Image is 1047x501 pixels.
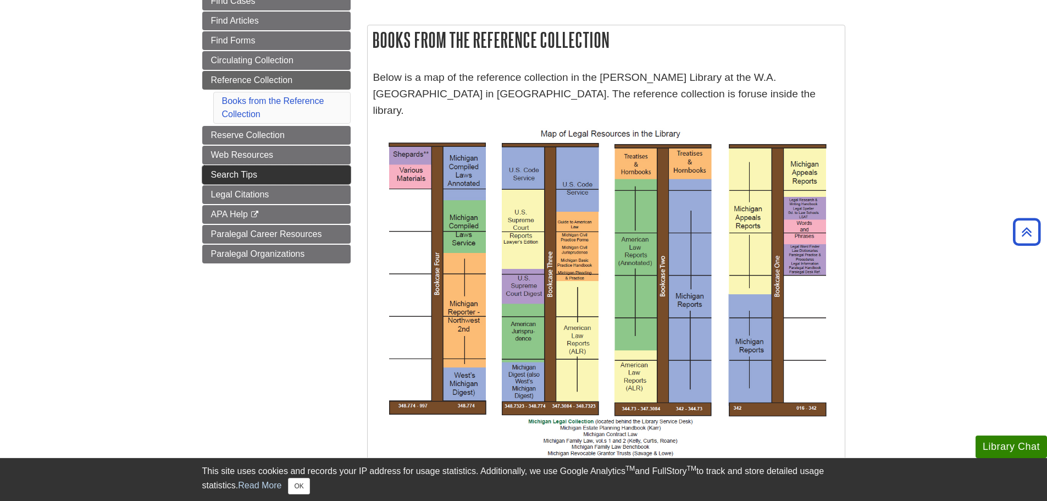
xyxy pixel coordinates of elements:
[211,150,274,159] span: Web Resources
[202,31,351,50] a: Find Forms
[211,36,256,45] span: Find Forms
[1009,224,1044,239] a: Back to Top
[625,465,635,472] sup: TM
[288,478,309,494] button: Close
[976,436,1047,458] button: Library Chat
[373,125,839,479] img: Map of Legal Resources
[202,465,845,494] div: This site uses cookies and records your IP address for usage statistics. Additionally, we use Goo...
[202,245,351,263] a: Paralegal Organizations
[202,185,351,204] a: Legal Citations
[238,481,281,490] a: Read More
[211,190,269,199] span: Legal Citations
[202,51,351,70] a: Circulating Collection
[373,70,839,119] p: Below is a map of the reference collection in the [PERSON_NAME] Library at the W.A. [GEOGRAPHIC_D...
[202,12,351,30] a: Find Articles
[211,210,248,219] span: APA Help
[368,25,845,54] h2: Books from the Reference Collection
[211,56,293,65] span: Circulating Collection
[211,75,293,85] span: Reference Collection
[222,96,324,119] a: Books from the Reference Collection
[211,170,257,179] span: Search Tips
[202,146,351,164] a: Web Resources
[250,211,259,218] i: This link opens in a new window
[202,126,351,145] a: Reserve Collection
[202,225,351,244] a: Paralegal Career Resources
[211,16,259,25] span: Find Articles
[202,71,351,90] a: Reference Collection
[211,249,305,258] span: Paralegal Organizations
[211,229,322,239] span: Paralegal Career Resources
[687,465,696,472] sup: TM
[202,166,351,184] a: Search Tips
[202,205,351,224] a: APA Help
[211,130,285,140] span: Reserve Collection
